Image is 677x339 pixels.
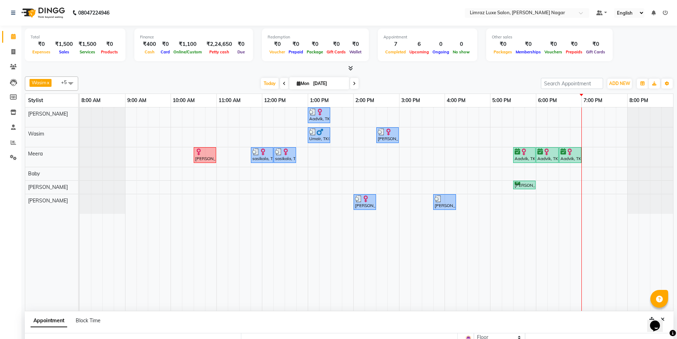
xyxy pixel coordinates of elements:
input: Search Appointment [541,78,603,89]
img: logo [18,3,67,23]
div: Appointment [383,34,472,40]
div: ₹0 [543,40,564,48]
span: [PERSON_NAME] [28,111,68,117]
a: 11:00 AM [217,95,242,106]
span: ADD NEW [609,81,630,86]
div: ₹400 [140,40,159,48]
span: Wallet [348,49,363,54]
div: ₹0 [564,40,584,48]
span: Packages [492,49,514,54]
span: Sales [57,49,71,54]
a: 8:00 AM [80,95,102,106]
a: 3:00 PM [399,95,422,106]
div: sasikala, TK04, 11:45 AM-12:15 PM, Threading - Eyebrows [252,148,273,162]
a: 2:00 PM [354,95,376,106]
span: Expenses [31,49,52,54]
span: +5 [61,79,72,85]
div: 7 [383,40,408,48]
div: Redemption [268,34,363,40]
span: Voucher [268,49,287,54]
a: 5:00 PM [490,95,513,106]
div: ₹0 [305,40,325,48]
span: Due [236,49,247,54]
span: Mon [295,81,311,86]
a: 12:00 PM [262,95,288,106]
span: Prepaid [287,49,305,54]
div: [PERSON_NAME], TK09, 05:30 PM-06:00 PM, Pedicure - Classic [514,182,535,189]
div: [PERSON_NAME], TK01, 10:30 AM-11:00 AM, Piercing - [MEDICAL_DATA] With Stud [194,148,215,162]
span: [PERSON_NAME] [28,184,68,190]
span: Card [159,49,172,54]
div: Aadvik, TK05, 05:30 PM-06:00 PM, Detan - Face & Neck [514,148,535,162]
iframe: chat widget [647,311,670,332]
div: Aadvik, TK06, 01:00 PM-01:30 PM, Styling - Top (Men) [308,108,329,122]
div: ₹0 [325,40,348,48]
a: x [46,80,49,85]
div: ₹0 [159,40,172,48]
div: Aadvik, TK05, 06:30 PM-07:00 PM, Facials - Cleanup [560,148,581,162]
span: Upcoming [408,49,431,54]
span: Online/Custom [172,49,204,54]
span: Ongoing [431,49,451,54]
div: [PERSON_NAME], TK07, 02:00 PM-02:30 PM, Threading - Eyebrows [354,195,375,209]
a: 8:00 PM [628,95,650,106]
span: Cash [143,49,156,54]
div: ₹1,500 [52,40,76,48]
div: ₹0 [514,40,543,48]
div: ₹0 [268,40,287,48]
span: Vouchers [543,49,564,54]
a: 4:00 PM [445,95,467,106]
span: Meera [28,150,43,157]
div: [PERSON_NAME] Malar, TK07, 02:30 PM-03:00 PM, Styling - [PERSON_NAME] Trim [377,128,398,142]
span: Appointment [31,314,67,327]
span: Services [78,49,97,54]
span: Petty cash [208,49,231,54]
a: 10:00 AM [171,95,197,106]
a: 7:00 PM [582,95,604,106]
span: Block Time [76,317,101,324]
div: Finance [140,34,247,40]
div: [PERSON_NAME], TK08, 03:45 PM-04:15 PM, Pedicure - Classic [434,195,455,209]
div: Total [31,34,120,40]
button: ADD NEW [607,79,632,89]
span: Products [99,49,120,54]
div: Umair, TK03, 01:00 PM-01:30 PM, Styling - Director (Men) [308,128,329,142]
span: Prepaids [564,49,584,54]
a: 6:00 PM [536,95,559,106]
a: 9:00 AM [125,95,148,106]
div: ₹0 [492,40,514,48]
span: Gift Cards [325,49,348,54]
div: ₹0 [99,40,120,48]
div: sasikala, TK04, 12:15 PM-12:45 PM, Threading - Upper-Lip [274,148,295,162]
span: [PERSON_NAME] [28,197,68,204]
div: ₹1,500 [76,40,99,48]
div: Aadvik, TK05, 06:00 PM-06:30 PM, Threading - Eyebrows [537,148,558,162]
a: 1:00 PM [308,95,331,106]
span: Completed [383,49,408,54]
span: Stylist [28,97,43,104]
span: Package [305,49,325,54]
div: 0 [451,40,472,48]
div: Other sales [492,34,607,40]
input: 2025-09-01 [311,78,346,89]
span: Baby [28,170,40,177]
div: 0 [431,40,451,48]
span: Wasim [28,131,44,137]
span: Wasim [32,80,46,85]
div: ₹1,100 [172,40,204,48]
span: Gift Cards [584,49,607,54]
div: 6 [408,40,431,48]
div: ₹0 [235,40,247,48]
b: 08047224946 [78,3,109,23]
span: No show [451,49,472,54]
div: ₹0 [584,40,607,48]
span: Today [261,78,279,89]
div: ₹0 [31,40,52,48]
div: ₹2,24,650 [204,40,235,48]
div: ₹0 [348,40,363,48]
span: Memberships [514,49,543,54]
div: ₹0 [287,40,305,48]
